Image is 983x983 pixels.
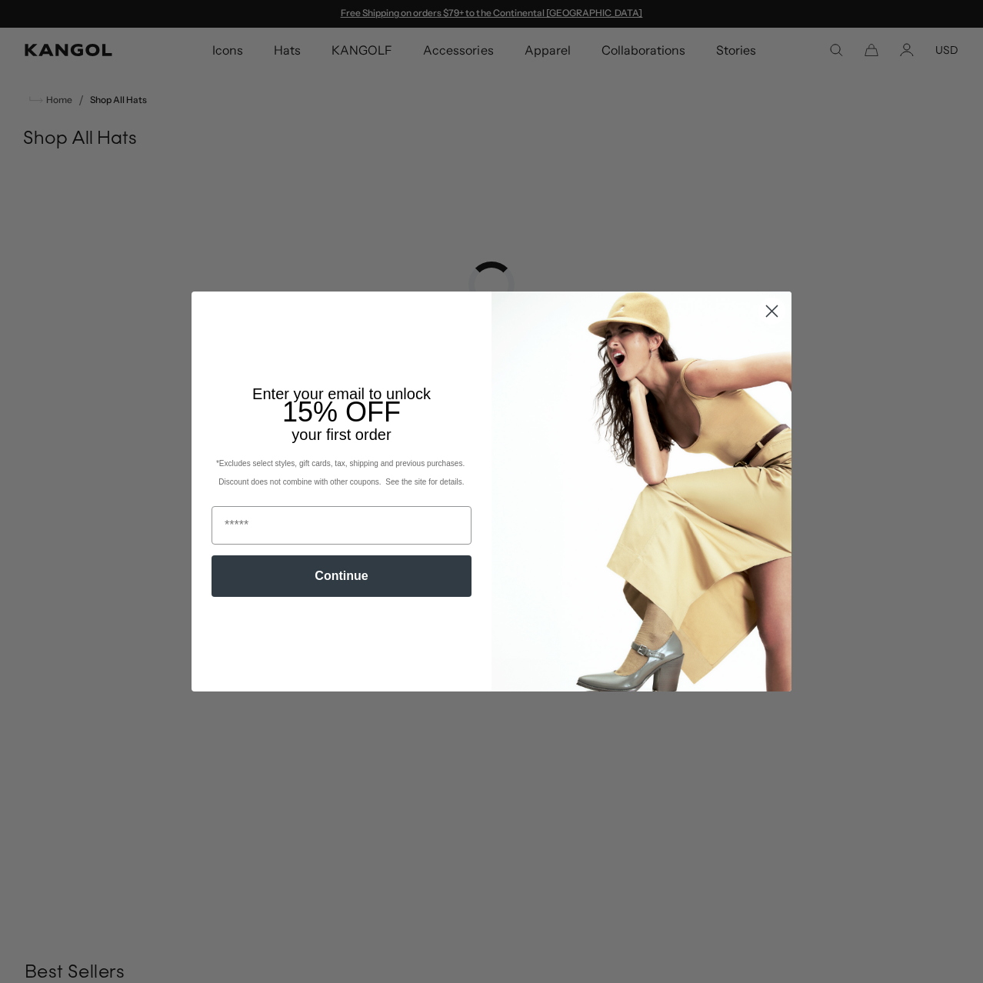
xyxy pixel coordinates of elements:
span: Enter your email to unlock [252,385,431,402]
img: 93be19ad-e773-4382-80b9-c9d740c9197f.jpeg [491,292,791,691]
button: Continue [212,555,472,597]
input: Email [212,506,472,545]
button: Close dialog [758,298,785,325]
span: 15% OFF [282,396,401,428]
span: *Excludes select styles, gift cards, tax, shipping and previous purchases. Discount does not comb... [216,459,467,486]
span: your first order [292,426,391,443]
